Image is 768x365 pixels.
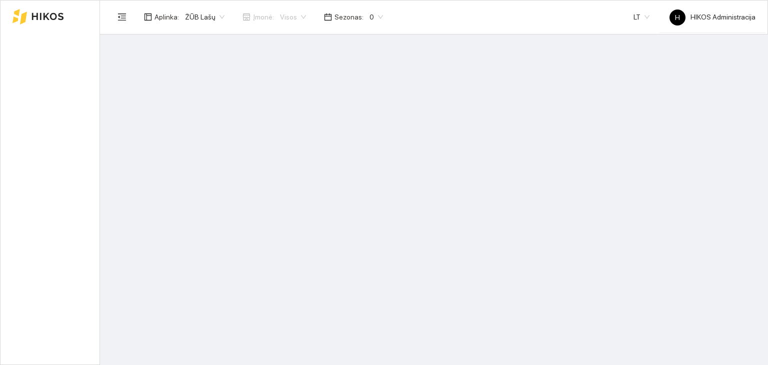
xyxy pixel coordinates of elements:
span: ŽŪB Lašų [185,9,224,24]
span: Sezonas : [334,11,363,22]
span: Visos [280,9,306,24]
span: calendar [324,13,332,21]
button: menu-fold [112,7,132,27]
span: layout [144,13,152,21]
span: H [675,9,680,25]
span: LT [633,9,649,24]
span: HIKOS Administracija [669,13,755,21]
span: Aplinka : [154,11,179,22]
span: Įmonė : [253,11,274,22]
span: shop [242,13,250,21]
span: 0 [369,9,383,24]
span: menu-fold [117,12,126,21]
